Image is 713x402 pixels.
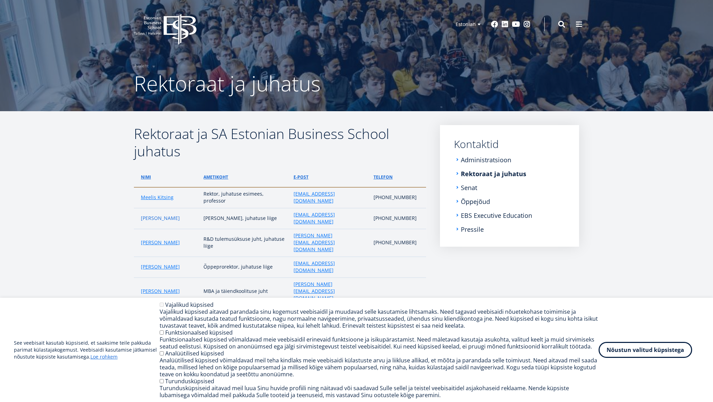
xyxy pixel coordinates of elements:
p: [PHONE_NUMBER] [374,194,419,201]
label: Analüütilised küpsised [165,350,224,357]
div: Vajalikud küpsised aitavad parandada sinu kogemust veebisaidil ja muudavad selle kasutamise lihts... [160,308,599,329]
a: Youtube [512,21,520,28]
a: telefon [374,174,393,181]
label: Turundusküpsised [165,377,214,385]
a: [EMAIL_ADDRESS][DOMAIN_NAME] [294,190,367,204]
div: Funktsionaalsed küpsised võimaldavad meie veebisaidil erinevaid funktsioone ja isikupärastamist. ... [160,336,599,350]
p: See veebisait kasutab küpsiseid, et saaksime teile pakkuda parimat külastajakogemust. Veebisaidi ... [14,339,160,360]
a: [PERSON_NAME][EMAIL_ADDRESS][DOMAIN_NAME] [294,281,367,302]
a: [EMAIL_ADDRESS][DOMAIN_NAME] [294,260,367,274]
a: [PERSON_NAME][EMAIL_ADDRESS][DOMAIN_NAME] [294,232,367,253]
td: MBA ja täiendkoolituse juht [200,278,290,305]
a: Meelis Kitsing [141,194,174,201]
p: Rektor, juhatuse esimees, professor [203,190,286,204]
label: Funktsionaalsed küpsised [165,329,233,336]
button: Nõustun valitud küpsistega [599,342,692,358]
td: [PHONE_NUMBER] [370,229,426,257]
a: Õppejõud [461,198,490,205]
a: Avaleht [134,63,149,69]
a: Senat [461,184,477,191]
a: [EMAIL_ADDRESS][DOMAIN_NAME] [294,211,367,225]
label: Vajalikud küpsised [165,301,214,309]
td: [PHONE_NUMBER] [370,208,426,229]
td: R&D tulemusüksuse juht, juhatuse liige [200,229,290,257]
h2: Rektoraat ja SA Estonian Business School juhatus [134,125,426,160]
a: Pressile [461,226,484,233]
a: Linkedin [502,21,508,28]
a: [PERSON_NAME] [141,239,180,246]
span: Rektoraat ja juhatus [134,69,321,98]
a: [PERSON_NAME] [141,215,180,222]
a: EBS Executive Education [461,212,532,219]
a: ametikoht [203,174,228,181]
a: Loe rohkem [90,353,118,360]
a: e-post [294,174,309,181]
td: [PERSON_NAME], juhatuse liige [200,208,290,229]
a: [PERSON_NAME] [141,288,180,295]
a: Nimi [141,174,151,181]
a: Facebook [491,21,498,28]
div: Turundusküpsiseid aitavad meil luua Sinu huvide profiili ning näitavad või saadavad Sulle sellel ... [160,385,599,399]
td: Õppeprorektor, juhatuse liige [200,257,290,278]
a: Rektoraat ja juhatus [461,170,526,177]
a: Kontaktid [454,139,565,149]
a: [PERSON_NAME] [141,263,180,270]
div: Analüütilised küpsised võimaldavad meil teha kindlaks meie veebisaidi külastuste arvu ja liikluse... [160,357,599,378]
a: Instagram [523,21,530,28]
a: Administratsioon [461,156,511,163]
